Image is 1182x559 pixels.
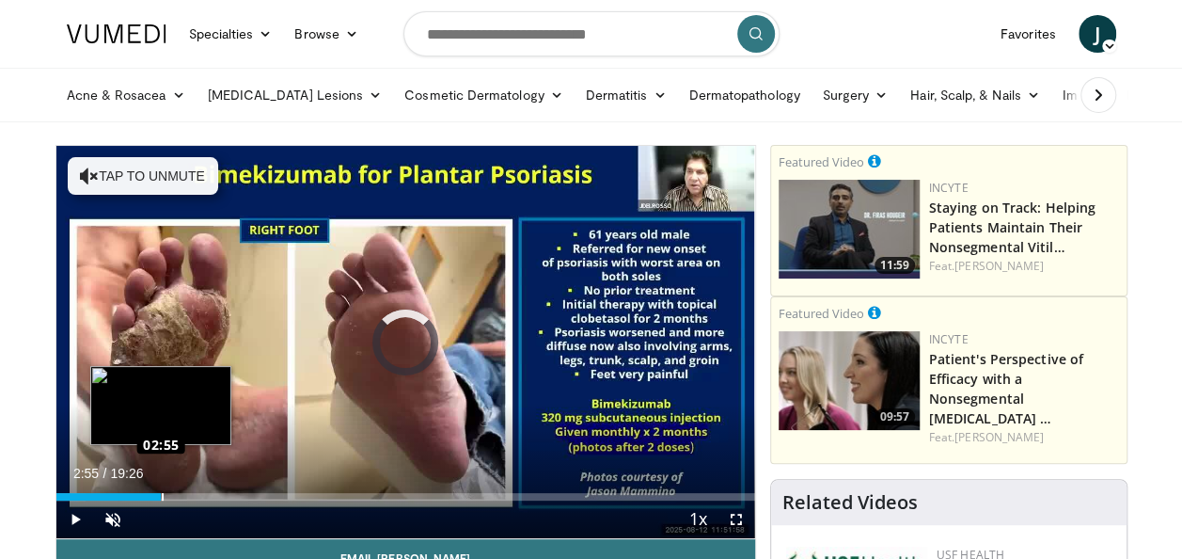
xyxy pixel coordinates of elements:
span: 11:59 [875,257,915,274]
div: Feat. [929,258,1119,275]
div: Feat. [929,429,1119,446]
a: Patient's Perspective of Efficacy with a Nonsegmental [MEDICAL_DATA] … [929,350,1083,427]
img: VuMedi Logo [67,24,166,43]
a: J [1079,15,1116,53]
img: 2c48d197-61e9-423b-8908-6c4d7e1deb64.png.150x105_q85_crop-smart_upscale.jpg [779,331,920,430]
span: / [103,466,107,481]
a: Specialties [178,15,284,53]
a: Incyte [929,331,969,347]
span: 09:57 [875,408,915,425]
a: Browse [283,15,370,53]
small: Featured Video [779,305,864,322]
button: Fullscreen [717,501,755,538]
video-js: Video Player [56,146,755,539]
a: Surgery [812,76,900,114]
a: [PERSON_NAME] [954,258,1044,274]
span: 19:26 [110,466,143,481]
button: Unmute [94,501,132,538]
img: image.jpeg [90,366,231,445]
a: Cosmetic Dermatology [393,76,574,114]
input: Search topics, interventions [403,11,780,56]
img: fe0751a3-754b-4fa7-bfe3-852521745b57.png.150x105_q85_crop-smart_upscale.jpg [779,180,920,279]
a: Dermatopathology [677,76,811,114]
div: Progress Bar [56,493,755,501]
a: 09:57 [779,331,920,430]
a: 11:59 [779,180,920,279]
h4: Related Videos [782,491,918,514]
a: [MEDICAL_DATA] Lesions [197,76,394,114]
a: Favorites [989,15,1067,53]
span: 2:55 [73,466,99,481]
a: Acne & Rosacea [55,76,197,114]
a: Hair, Scalp, & Nails [899,76,1050,114]
button: Play [56,501,94,538]
a: Dermatitis [575,76,678,114]
button: Playback Rate [680,501,717,538]
a: [PERSON_NAME] [954,429,1044,445]
a: Staying on Track: Helping Patients Maintain Their Nonsegmental Vitil… [929,199,1096,256]
a: Incyte [929,180,969,196]
button: Tap to unmute [68,157,218,195]
small: Featured Video [779,153,864,170]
